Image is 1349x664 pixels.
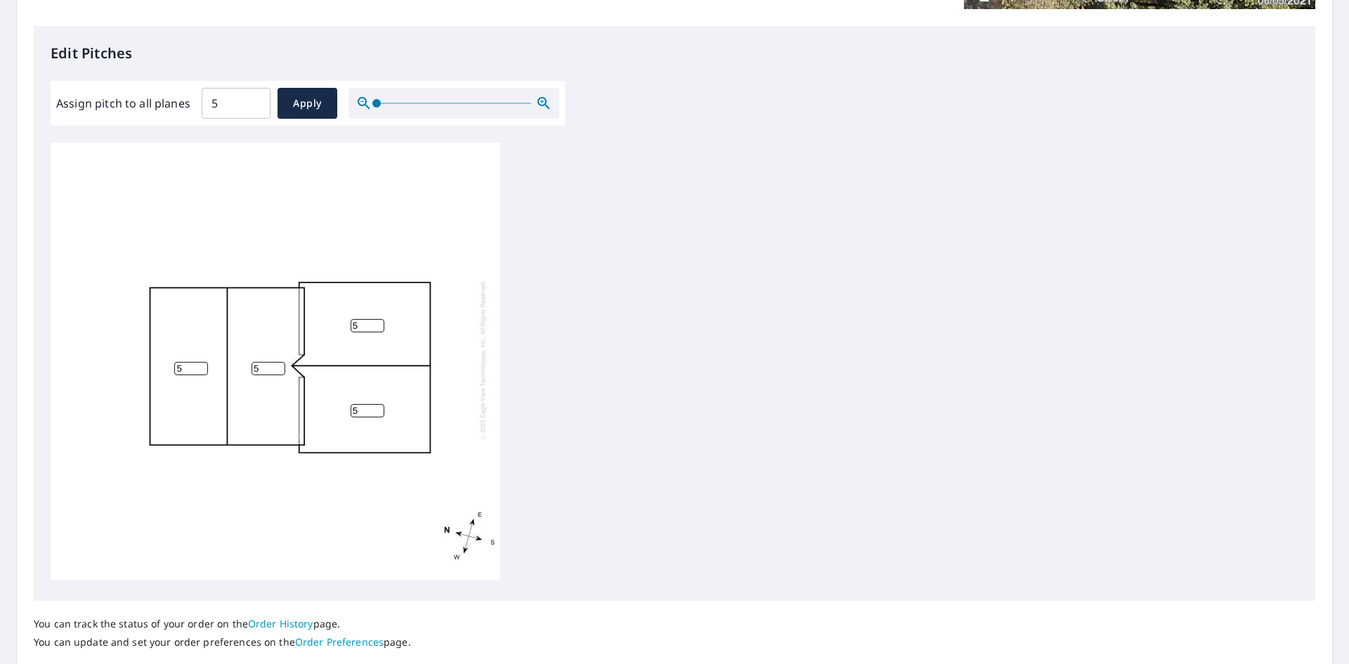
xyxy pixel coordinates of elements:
[289,95,326,112] span: Apply
[278,88,337,119] button: Apply
[34,636,411,649] p: You can update and set your order preferences on the page.
[202,84,271,123] input: 00.0
[56,95,190,112] label: Assign pitch to all planes
[295,635,384,649] a: Order Preferences
[248,617,313,630] a: Order History
[51,43,1298,64] p: Edit Pitches
[34,618,411,630] p: You can track the status of your order on the page.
